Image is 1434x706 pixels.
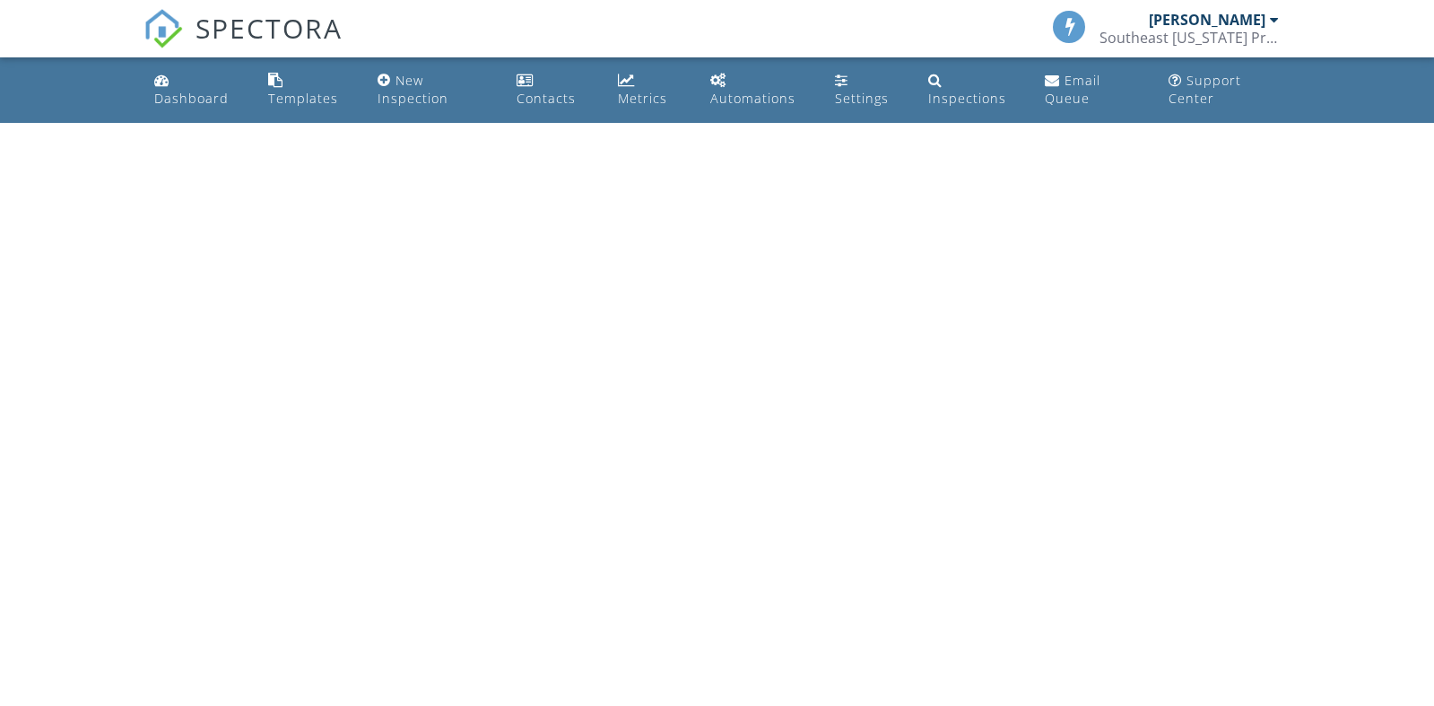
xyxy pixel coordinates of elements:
div: Contacts [517,90,576,107]
div: Templates [268,90,338,107]
a: Metrics [611,65,689,116]
span: SPECTORA [196,9,343,47]
div: Metrics [618,90,667,107]
a: Support Center [1161,65,1287,116]
div: Support Center [1169,72,1241,107]
div: Dashboard [154,90,229,107]
a: SPECTORA [143,24,343,62]
a: Inspections [921,65,1023,116]
div: [PERSON_NAME] [1149,11,1265,29]
div: Email Queue [1045,72,1100,107]
div: Inspections [928,90,1006,107]
img: The Best Home Inspection Software - Spectora [143,9,183,48]
a: New Inspection [370,65,494,116]
a: Email Queue [1038,65,1147,116]
a: Dashboard [147,65,247,116]
div: Automations [710,90,795,107]
div: Settings [835,90,889,107]
div: Southeast Ohio Property Inspection [1099,29,1279,47]
a: Settings [828,65,907,116]
a: Contacts [509,65,596,116]
a: Templates [261,65,356,116]
div: New Inspection [378,72,448,107]
a: Automations (Basic) [703,65,813,116]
